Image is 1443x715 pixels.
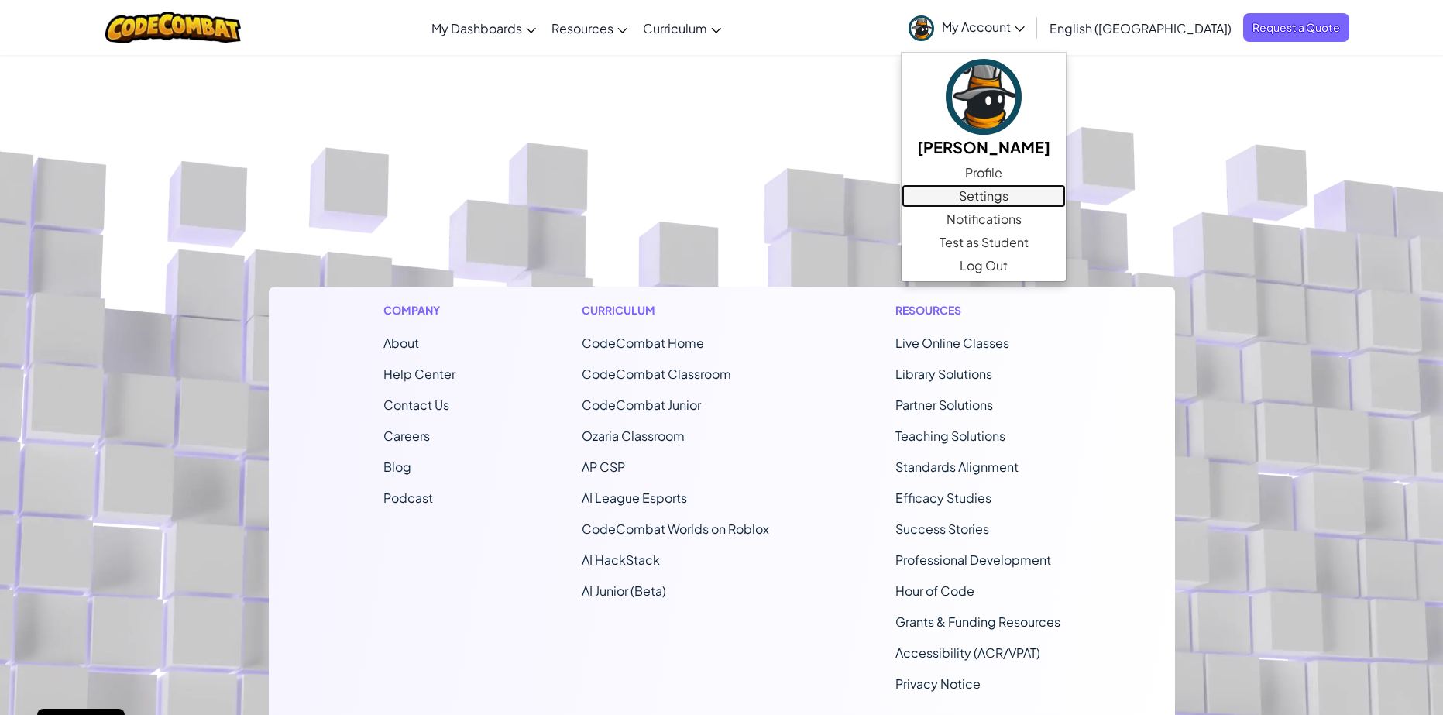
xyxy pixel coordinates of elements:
[1243,13,1349,42] a: Request a Quote
[895,302,1060,318] h1: Resources
[917,135,1050,159] h5: [PERSON_NAME]
[383,397,449,413] span: Contact Us
[895,645,1040,661] a: Accessibility (ACR/VPAT)
[383,490,433,506] a: Podcast
[902,208,1066,231] a: Notifications
[582,302,769,318] h1: Curriculum
[424,7,544,49] a: My Dashboards
[635,7,729,49] a: Curriculum
[383,366,455,382] a: Help Center
[582,490,687,506] a: AI League Esports
[582,397,701,413] a: CodeCombat Junior
[895,521,989,537] a: Success Stories
[895,397,993,413] a: Partner Solutions
[895,366,992,382] a: Library Solutions
[947,210,1022,229] span: Notifications
[551,20,613,36] span: Resources
[946,59,1022,135] img: avatar
[383,302,455,318] h1: Company
[544,7,635,49] a: Resources
[582,428,685,444] a: Ozaria Classroom
[902,231,1066,254] a: Test as Student
[383,428,430,444] a: Careers
[1050,20,1232,36] span: English ([GEOGRAPHIC_DATA])
[582,459,625,475] a: AP CSP
[895,459,1019,475] a: Standards Alignment
[895,583,974,599] a: Hour of Code
[895,428,1005,444] a: Teaching Solutions
[582,366,731,382] a: CodeCombat Classroom
[902,161,1066,184] a: Profile
[895,335,1009,351] a: Live Online Classes
[643,20,707,36] span: Curriculum
[1042,7,1239,49] a: English ([GEOGRAPHIC_DATA])
[895,614,1060,630] a: Grants & Funding Resources
[895,552,1051,568] a: Professional Development
[105,12,241,43] img: CodeCombat logo
[582,583,666,599] a: AI Junior (Beta)
[902,57,1066,161] a: [PERSON_NAME]
[383,459,411,475] a: Blog
[431,20,522,36] span: My Dashboards
[902,184,1066,208] a: Settings
[901,3,1032,52] a: My Account
[582,552,660,568] a: AI HackStack
[902,254,1066,277] a: Log Out
[909,15,934,41] img: avatar
[582,335,704,351] span: CodeCombat Home
[942,19,1025,35] span: My Account
[383,335,419,351] a: About
[895,675,981,692] a: Privacy Notice
[895,490,991,506] a: Efficacy Studies
[582,521,769,537] a: CodeCombat Worlds on Roblox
